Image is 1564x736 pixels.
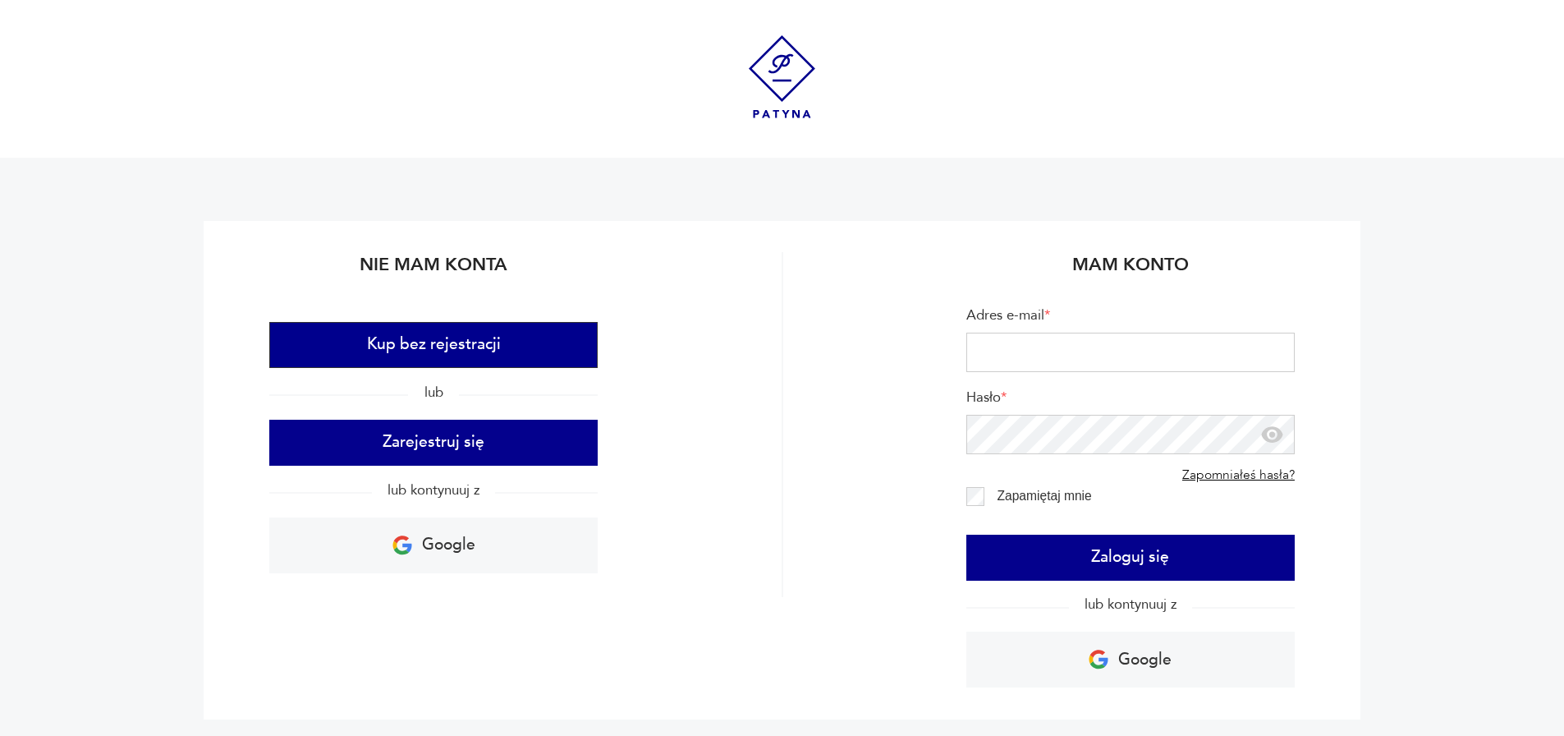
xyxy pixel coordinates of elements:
img: Ikona Google [1089,650,1108,669]
a: Zapomniałeś hasła? [1182,467,1295,483]
img: Ikona Google [392,536,412,555]
label: Zapamiętaj mnie [997,489,1091,503]
span: lub kontynuuj z [372,481,495,499]
p: Google [422,530,475,560]
label: Hasło [966,389,1295,415]
h2: Mam konto [966,252,1295,291]
p: Google [1118,645,1172,675]
button: Kup bez rejestracji [269,322,598,368]
a: Google [966,632,1295,688]
a: Google [269,517,598,573]
img: Patyna - sklep z meblami i dekoracjami vintage [741,35,823,118]
label: Adres e-mail [966,306,1295,333]
span: lub [408,383,458,402]
button: Zarejestruj się [269,420,598,466]
button: Zaloguj się [966,535,1295,581]
span: lub kontynuuj z [1069,595,1192,614]
h2: Nie mam konta [269,252,598,291]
